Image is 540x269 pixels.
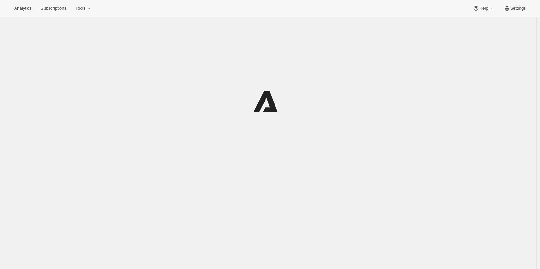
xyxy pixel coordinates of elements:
span: Subscriptions [40,6,66,11]
span: Analytics [14,6,31,11]
span: Settings [510,6,526,11]
button: Tools [71,4,96,13]
button: Analytics [10,4,35,13]
span: Tools [75,6,85,11]
button: Help [469,4,498,13]
span: Help [479,6,488,11]
button: Settings [500,4,530,13]
button: Subscriptions [37,4,70,13]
